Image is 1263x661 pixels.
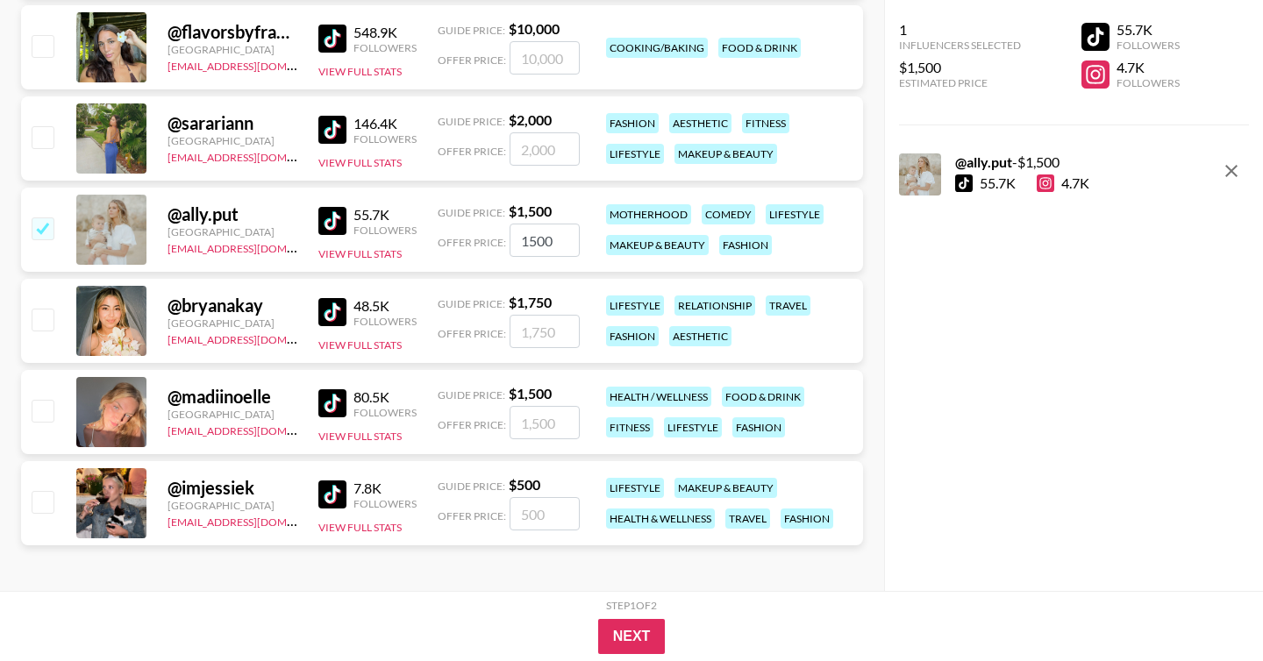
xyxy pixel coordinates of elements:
a: [EMAIL_ADDRESS][DOMAIN_NAME] [168,238,344,255]
div: 4.7K [1117,59,1180,76]
a: [EMAIL_ADDRESS][DOMAIN_NAME] [168,330,344,346]
div: fashion [781,508,833,529]
a: [EMAIL_ADDRESS][DOMAIN_NAME] [168,147,344,164]
img: TikTok [318,116,346,144]
input: 1,500 [510,406,580,439]
div: @ bryanakay [168,295,297,316]
strong: $ 1,750 [509,294,552,310]
div: food & drink [718,38,801,58]
span: Offer Price: [438,145,506,158]
strong: $ 10,000 [509,20,560,37]
div: health / wellness [606,387,711,407]
div: 7.8K [353,480,417,497]
div: 80.5K [353,388,417,406]
div: 4.7K [1037,174,1089,192]
div: fashion [732,417,785,437]
span: Guide Price: [438,24,505,37]
div: aesthetic [669,326,731,346]
button: View Full Stats [318,156,402,169]
div: [GEOGRAPHIC_DATA] [168,43,297,56]
div: lifestyle [606,144,664,164]
div: 1 [899,21,1021,39]
span: Guide Price: [438,297,505,310]
div: [GEOGRAPHIC_DATA] [168,499,297,512]
div: @ ally.put [168,203,297,225]
button: remove [1214,153,1249,188]
div: [GEOGRAPHIC_DATA] [168,134,297,147]
div: Followers [353,406,417,419]
input: 1,750 [510,315,580,348]
span: Offer Price: [438,418,506,431]
button: Next [598,619,666,654]
a: [EMAIL_ADDRESS][DOMAIN_NAME] [168,512,344,529]
a: [EMAIL_ADDRESS][DOMAIN_NAME] [168,421,344,437]
input: 1,500 [510,224,580,257]
div: fashion [719,235,772,255]
div: makeup & beauty [674,478,777,498]
button: View Full Stats [318,430,402,443]
span: Guide Price: [438,388,505,402]
div: lifestyle [606,478,664,498]
button: View Full Stats [318,247,402,260]
img: TikTok [318,389,346,417]
div: travel [766,295,810,316]
img: TikTok [318,298,346,326]
div: @ sarariann [168,112,297,134]
img: TikTok [318,25,346,53]
div: Followers [353,132,417,146]
span: Offer Price: [438,509,506,522]
strong: $ 2,000 [509,111,552,128]
input: 500 [510,497,580,530]
img: TikTok [318,207,346,235]
div: Influencers Selected [899,39,1021,52]
div: cooking/baking [606,38,708,58]
div: [GEOGRAPHIC_DATA] [168,316,297,330]
div: 55.7K [980,174,1016,192]
div: Step 1 of 2 [606,599,657,612]
span: Guide Price: [438,115,505,128]
div: Followers [353,497,417,510]
span: Offer Price: [438,53,506,67]
div: Followers [353,315,417,328]
strong: @ ally.put [955,153,1012,170]
div: @ flavorsbyfrangipane [168,21,297,43]
div: lifestyle [664,417,722,437]
span: Guide Price: [438,480,505,493]
img: TikTok [318,480,346,508]
div: motherhood [606,204,691,224]
div: 146.4K [353,115,417,132]
div: comedy [702,204,755,224]
div: Followers [1117,76,1180,89]
div: [GEOGRAPHIC_DATA] [168,408,297,421]
div: [GEOGRAPHIC_DATA] [168,225,297,238]
div: 55.7K [353,206,417,224]
strong: $ 500 [509,476,540,493]
div: Followers [1117,39,1180,52]
div: @ imjessiek [168,477,297,499]
div: lifestyle [766,204,824,224]
button: View Full Stats [318,338,402,352]
div: Followers [353,41,417,54]
strong: $ 1,500 [509,385,552,402]
div: aesthetic [669,113,731,133]
div: health & wellness [606,508,715,529]
div: relationship [674,295,755,316]
div: $1,500 [899,59,1021,76]
a: [EMAIL_ADDRESS][DOMAIN_NAME] [168,56,344,73]
div: fitness [742,113,789,133]
div: 548.9K [353,24,417,41]
div: fashion [606,113,659,133]
div: Followers [353,224,417,237]
div: @ madiinoelle [168,386,297,408]
span: Offer Price: [438,327,506,340]
input: 2,000 [510,132,580,166]
input: 10,000 [510,41,580,75]
div: Estimated Price [899,76,1021,89]
div: fitness [606,417,653,437]
div: - $ 1,500 [955,153,1089,171]
div: travel [725,508,770,529]
div: food & drink [722,387,804,407]
span: Offer Price: [438,236,506,249]
div: 55.7K [1117,21,1180,39]
div: 48.5K [353,297,417,315]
